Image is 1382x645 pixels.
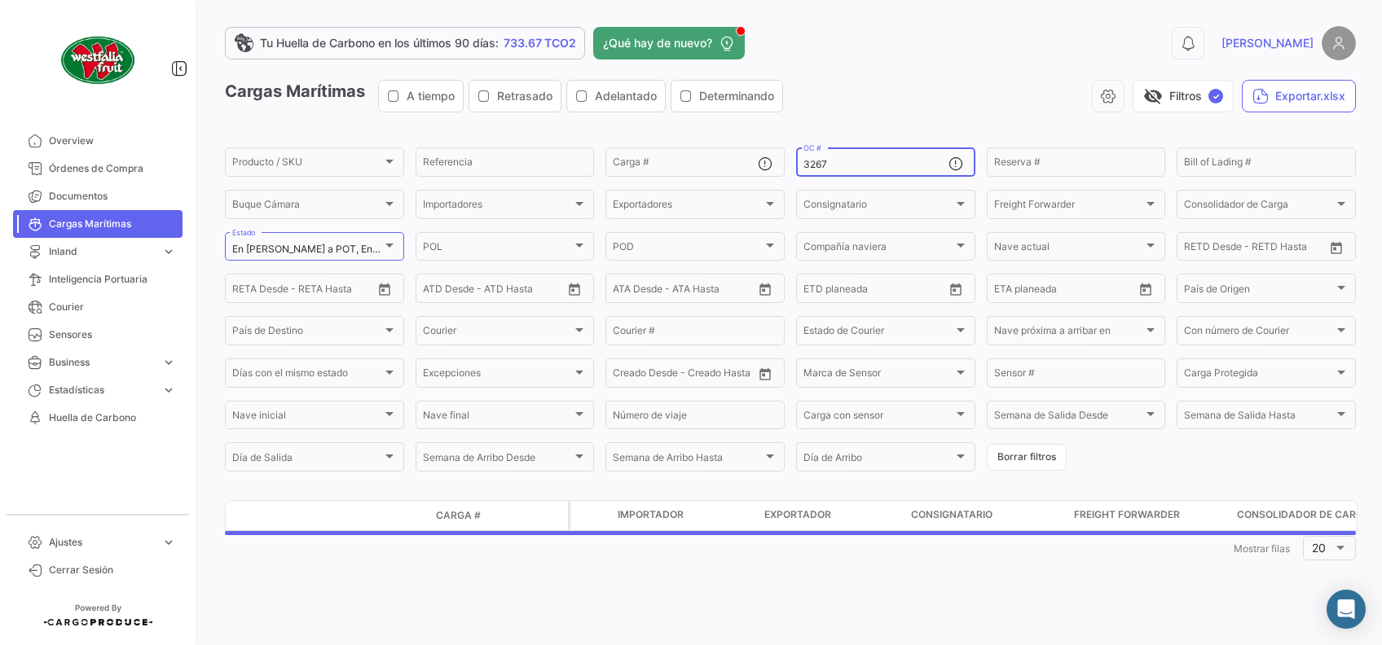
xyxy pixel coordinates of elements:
button: A tiempo [379,81,463,112]
datatable-header-cell: Exportador [758,501,904,530]
span: Compañía naviera [803,244,953,255]
span: Nave próxima a arribar en [994,327,1144,339]
datatable-header-cell: Póliza [527,509,568,522]
span: Estado de Courier [803,327,953,339]
span: Semana de Arribo Desde [423,454,573,466]
span: expand_more [161,383,176,397]
span: Courier [423,327,573,339]
span: Determinando [699,88,774,104]
span: Cerrar Sesión [49,563,176,577]
span: Estadísticas [49,383,155,397]
span: Semana de Salida Hasta [1184,412,1334,423]
input: Desde [803,285,833,296]
span: Consolidador de Carga [1184,201,1334,213]
span: expand_more [161,535,176,550]
input: Desde [994,285,1023,296]
button: Exportar.xlsx [1242,80,1356,112]
input: ATD Hasta [486,285,552,296]
input: ATA Desde [613,285,662,296]
span: Consolidador de Carga [1237,507,1371,522]
input: ATA Hasta [674,285,741,296]
input: Hasta [1225,244,1292,255]
a: Courier [13,293,183,321]
span: Con número de Courier [1184,327,1334,339]
a: Sensores [13,321,183,349]
span: Inland [49,244,155,259]
button: Open calendar [753,277,777,301]
datatable-header-cell: Freight Forwarder [1067,501,1230,530]
span: Cargas Marítimas [49,217,176,231]
span: Retrasado [497,88,552,104]
span: Freight Forwarder [1074,507,1180,522]
input: Creado Desde [613,370,675,381]
button: Open calendar [944,277,968,301]
datatable-header-cell: Consolidador de Carga [1230,501,1377,530]
span: Tu Huella de Carbono en los últimos 90 días: [260,35,499,51]
span: País de Origen [1184,285,1334,296]
img: placeholder-user.png [1322,26,1356,60]
a: Documentos [13,182,183,210]
div: Abrir Intercom Messenger [1327,590,1366,629]
span: Huella de Carbono [49,410,176,425]
datatable-header-cell: Modo de Transporte [258,509,299,522]
span: 20 [1312,541,1326,555]
span: Órdenes de Compra [49,161,176,176]
span: A tiempo [407,88,455,104]
span: Semana de Arribo Hasta [613,454,763,466]
span: Overview [49,134,176,148]
span: Business [49,355,155,370]
button: Open calendar [1324,235,1349,260]
span: expand_more [161,355,176,370]
span: Documentos [49,189,176,204]
span: Importador [618,507,684,522]
input: Hasta [1035,285,1102,296]
span: POL [423,244,573,255]
span: Carga con sensor [803,412,953,423]
img: client-50.png [57,20,139,101]
datatable-header-cell: Consignatario [904,501,1067,530]
span: Día de Arribo [803,454,953,466]
span: Nave inicial [232,412,382,423]
span: Semana de Salida Desde [994,412,1144,423]
input: Desde [232,285,262,296]
span: Carga Protegida [1184,370,1334,381]
input: Desde [1184,244,1213,255]
input: ATD Desde [423,285,474,296]
datatable-header-cell: Importador [611,501,758,530]
span: 733.67 TCO2 [504,35,576,51]
a: Huella de Carbono [13,404,183,432]
button: Open calendar [562,277,587,301]
span: Nave final [423,412,573,423]
span: Mostrar filas [1234,542,1290,555]
button: Open calendar [1133,277,1158,301]
span: visibility_off [1143,86,1163,106]
button: Determinando [671,81,782,112]
span: Días con el mismo estado [232,370,382,381]
a: Inteligencia Portuaria [13,265,183,293]
span: Adelantado [595,88,657,104]
datatable-header-cell: Carga Protegida [570,501,611,530]
a: Cargas Marítimas [13,210,183,238]
span: Excepciones [423,370,573,381]
span: Buque Cámara [232,201,382,213]
span: País de Destino [232,327,382,339]
input: Creado Hasta [686,370,753,381]
input: Hasta [273,285,340,296]
a: Órdenes de Compra [13,155,183,182]
button: Borrar filtros [987,444,1067,471]
span: Marca de Sensor [803,370,953,381]
h3: Cargas Marítimas [225,80,788,112]
button: Adelantado [567,81,665,112]
input: Hasta [844,285,911,296]
span: Inteligencia Portuaria [49,272,176,287]
span: Exportador [764,507,831,522]
button: Open calendar [372,277,397,301]
span: ¿Qué hay de nuevo? [603,35,712,51]
span: Producto / SKU [232,159,382,170]
span: Importadores [423,201,573,213]
span: Sensores [49,327,176,342]
span: Carga # [436,508,481,523]
a: Overview [13,127,183,155]
datatable-header-cell: Estado de Envio [299,509,429,522]
button: Open calendar [753,362,777,386]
